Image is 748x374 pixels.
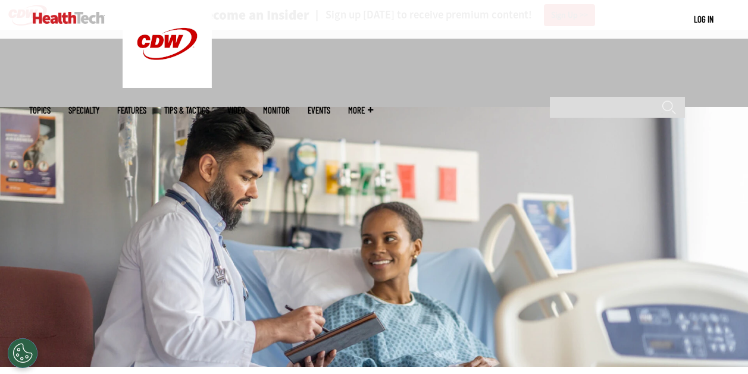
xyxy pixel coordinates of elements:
[8,338,37,368] div: Cookies Settings
[8,338,37,368] button: Open Preferences
[164,106,209,115] a: Tips & Tactics
[68,106,99,115] span: Specialty
[694,14,713,24] a: Log in
[227,106,245,115] a: Video
[694,13,713,26] div: User menu
[308,106,330,115] a: Events
[33,12,105,24] img: Home
[29,106,51,115] span: Topics
[117,106,146,115] a: Features
[263,106,290,115] a: MonITor
[348,106,373,115] span: More
[123,78,212,91] a: CDW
